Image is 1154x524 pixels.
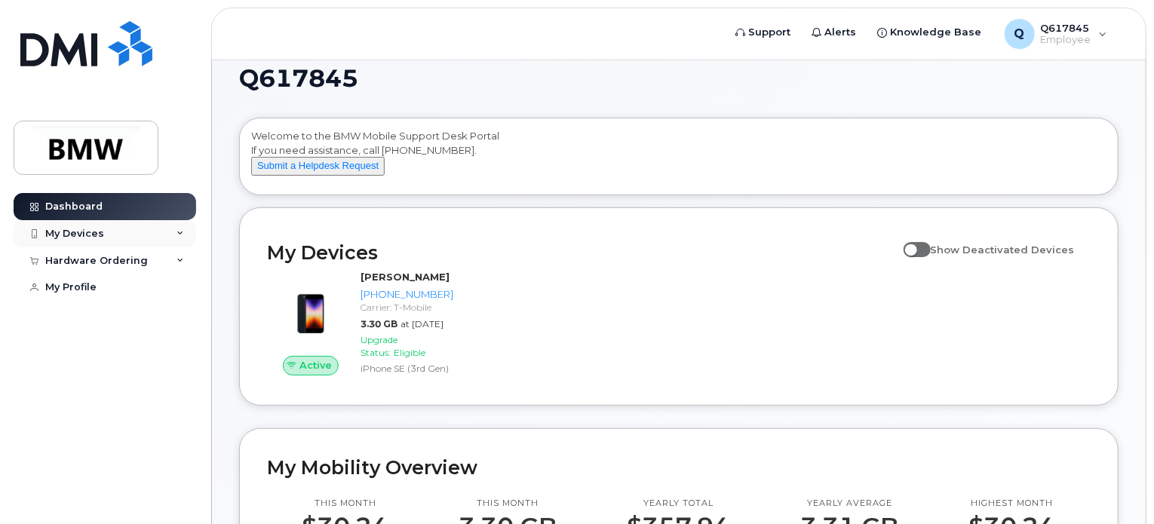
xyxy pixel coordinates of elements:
[279,277,342,341] img: image20231002-3703462-1angbar.jpeg
[1014,25,1025,43] span: Q
[251,157,385,176] button: Submit a Helpdesk Request
[801,498,899,510] p: Yearly average
[904,235,916,247] input: Show Deactivated Devices
[931,244,1075,256] span: Show Deactivated Devices
[361,334,397,358] span: Upgrade Status:
[361,301,453,314] div: Carrier: T-Mobile
[267,270,459,378] a: Active[PERSON_NAME][PHONE_NUMBER]Carrier: T-Mobile3.30 GBat [DATE]Upgrade Status:EligibleiPhone S...
[867,17,993,47] a: Knowledge Base
[401,318,443,329] span: at [DATE]
[749,25,791,40] span: Support
[267,241,896,264] h2: My Devices
[361,271,450,283] strong: [PERSON_NAME]
[726,17,802,47] a: Support
[459,498,557,510] p: This month
[302,498,389,510] p: This month
[1041,34,1091,46] span: Employee
[994,19,1118,49] div: Q617845
[802,17,867,47] a: Alerts
[891,25,982,40] span: Knowledge Base
[394,347,425,358] span: Eligible
[825,25,857,40] span: Alerts
[361,318,397,329] span: 3.30 GB
[361,362,453,375] div: iPhone SE (3rd Gen)
[969,498,1056,510] p: Highest month
[251,159,385,171] a: Submit a Helpdesk Request
[1088,458,1143,513] iframe: Messenger Launcher
[239,67,358,90] span: Q617845
[361,287,453,302] div: [PHONE_NUMBER]
[628,498,731,510] p: Yearly total
[267,456,1091,479] h2: My Mobility Overview
[251,129,1106,189] div: Welcome to the BMW Mobile Support Desk Portal If you need assistance, call [PHONE_NUMBER].
[299,358,332,372] span: Active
